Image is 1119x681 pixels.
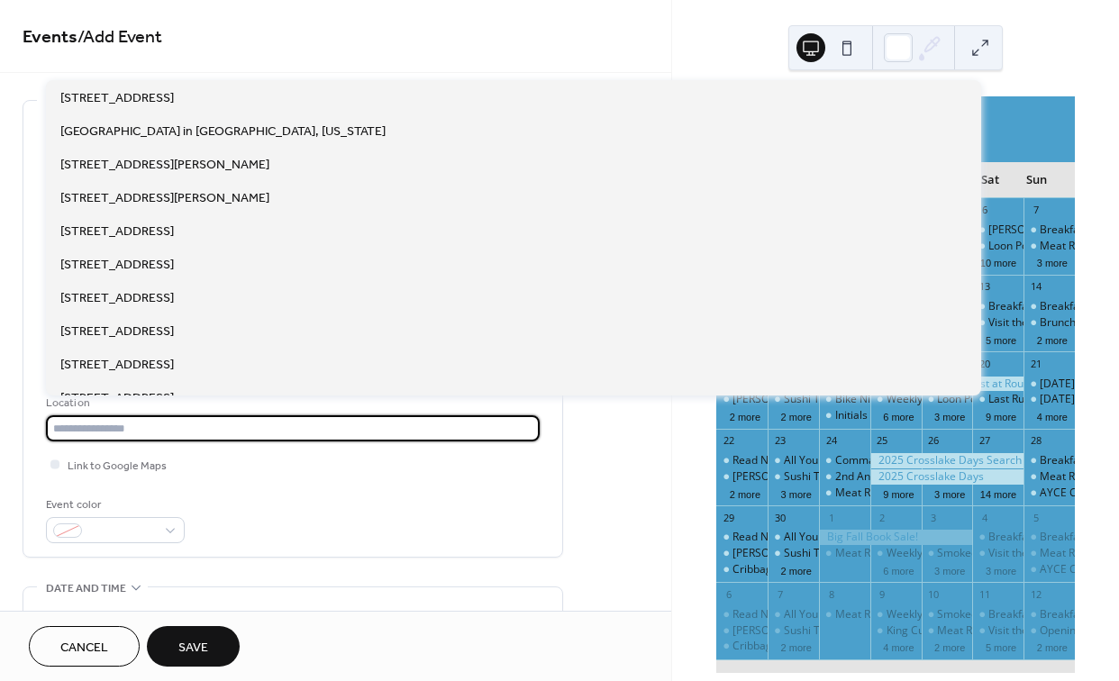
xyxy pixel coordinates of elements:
div: 4 [978,511,991,524]
div: 9 [876,587,889,601]
div: Weekly Family Story Time: Thursdays [870,607,922,622]
div: 30 [773,511,787,524]
div: 3 [927,511,941,524]
button: 2 more [1030,639,1075,654]
a: Cancel [29,626,140,667]
div: All You Can Eat Tacos [784,607,892,622]
span: Cancel [60,639,108,658]
div: Breakfast at Sunshine’s! [1023,299,1075,314]
span: [STREET_ADDRESS][PERSON_NAME] [60,156,269,175]
span: [STREET_ADDRESS] [60,322,174,341]
button: 2 more [774,408,819,423]
span: Date and time [46,579,126,598]
div: Meat Raffle at Lucky's Tavern [819,486,870,501]
div: Cribbage Doubles League at [PERSON_NAME] Brewery [732,562,1007,577]
div: Sunday Breakfast! [1023,392,1075,407]
div: 2025 Crosslake Days [870,469,1023,485]
div: All You Can Eat Tacos [768,607,819,622]
span: [STREET_ADDRESS] [60,222,174,241]
div: 23 [773,434,787,448]
div: Breakfast at Sunshine’s! [988,299,1108,314]
div: Margarita Mondays at Sunshine's! [716,392,768,407]
div: Meat Raffle at Lucky's Tavern [819,546,870,561]
div: Loon Pontoon Tours - National Loon Center [922,392,973,407]
div: Brunch Cruise [1023,315,1075,331]
div: 7 [773,587,787,601]
div: Last Runner Standing Running Race [972,392,1023,407]
div: [PERSON_NAME] Mondays at Sunshine's! [732,469,938,485]
button: 4 more [876,639,921,654]
div: Breakfast at Sunshine’s! [1023,453,1075,468]
div: Bike Night at B.Merri [819,392,870,407]
span: / Add Event [77,20,162,55]
div: 14 [1029,280,1042,294]
div: Cribbage Doubles League at [PERSON_NAME] Brewery [732,639,1007,654]
div: Smoked Rib Fridays! [922,607,973,622]
div: Sushi Tuesdays! [784,623,864,639]
button: 4 more [1030,408,1075,423]
div: Smoked Rib Fridays! [937,607,1037,622]
div: Opening Nights - HSO Fall Concert Series [1023,623,1075,639]
span: [STREET_ADDRESS] [60,356,174,375]
button: Save [147,626,240,667]
div: Breakfast at Sunshine’s! [972,607,1023,622]
div: Read N Play Every Monday [716,530,768,545]
div: Meat Raffle [1023,469,1075,485]
div: Meat Raffle at Lucky's Tavern [819,607,870,622]
button: 2 more [723,408,768,423]
div: 8 [824,587,838,601]
div: 11 [978,587,991,601]
div: 7 [1029,204,1042,217]
button: 5 more [978,331,1023,347]
span: [STREET_ADDRESS] [60,289,174,308]
div: Breakfast at Sunshine’s! [1023,607,1075,622]
div: Event color [46,495,181,514]
div: All You Can Eat Tacos [784,530,892,545]
button: 3 more [927,408,972,423]
div: Brunch Cruise [1040,315,1111,331]
div: 2nd Annual Walk to End Alzheimer's at Whitefish at The Lakes [819,469,870,485]
button: 2 more [774,639,819,654]
div: Sushi Tuesdays! [768,392,819,407]
div: End date [302,610,352,629]
div: 26 [927,434,941,448]
div: Initials Game [Roundhouse Brewery] [819,408,870,423]
div: Loon Pontoon Tours - National Loon Center [972,239,1023,254]
div: Read N Play Every [DATE] [732,453,860,468]
div: Sun [1014,162,1060,198]
div: 29 [722,511,735,524]
div: Breakfast at Sunshine’s! [1023,530,1075,545]
div: 20 [978,357,991,370]
div: Meat Raffle [1023,239,1075,254]
div: All You Can Eat Tacos [768,453,819,468]
div: 2025 Crosslake Days Search for the Lost Chili Pepper [870,453,1023,468]
div: Meat Raffle at [GEOGRAPHIC_DATA] [835,546,1017,561]
div: All You Can Eat Tacos [784,453,892,468]
div: Smoked Rib Fridays! [937,546,1037,561]
button: 6 more [876,562,921,577]
div: Breakfast at Sunshine’s! [972,530,1023,545]
div: Breakfast at Sunshine’s! [1023,222,1075,238]
div: 6 [978,204,991,217]
div: Margarita Mondays at Sunshine's! [716,623,768,639]
div: 1 [824,511,838,524]
button: 3 more [774,486,819,501]
div: Read N Play Every Monday [716,607,768,622]
button: 3 more [1030,254,1075,269]
div: Big Fall Book Sale! [819,530,972,545]
div: [PERSON_NAME] Mondays at Sunshine's! [732,546,938,561]
div: Smoked Rib Fridays! [922,546,973,561]
button: 3 more [927,562,972,577]
div: Sushi Tuesdays! [784,392,864,407]
div: 22 [722,434,735,448]
button: 9 more [978,408,1023,423]
span: Save [178,639,208,658]
div: Meat Raffle at [GEOGRAPHIC_DATA] [835,607,1017,622]
div: Start date [46,610,102,629]
div: Read N Play Every [DATE] [732,607,860,622]
div: Weekly Family Story Time: Thursdays [887,546,1072,561]
div: 28 [1029,434,1042,448]
div: Breakfast at Sunshine’s! [988,607,1108,622]
div: 12 [1029,587,1042,601]
div: Read N Play Every [DATE] [732,530,860,545]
